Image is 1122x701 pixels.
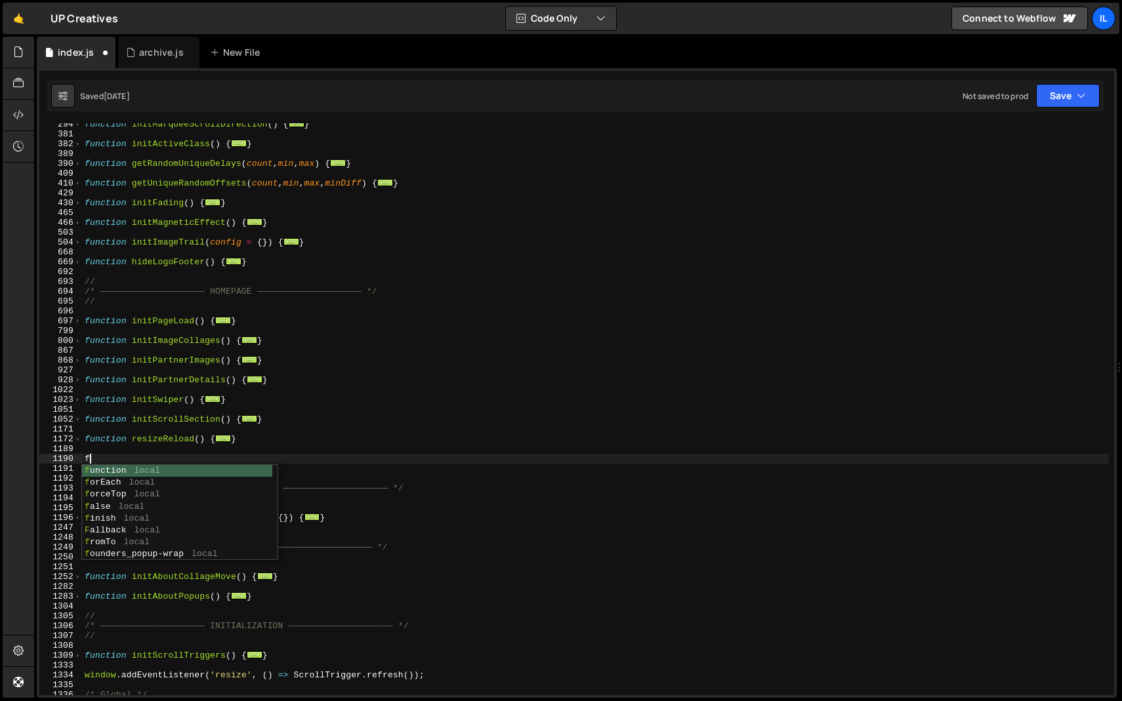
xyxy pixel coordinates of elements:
div: 1195 [39,503,82,513]
span: ... [226,258,241,265]
span: ... [241,356,257,363]
span: ... [330,159,346,167]
div: 1192 [39,473,82,483]
span: ... [231,140,247,147]
div: 1052 [39,414,82,424]
div: 928 [39,375,82,385]
span: ... [205,199,220,206]
div: 1189 [39,444,82,454]
div: Saved [80,90,130,102]
div: 1171 [39,424,82,434]
div: 1193 [39,483,82,493]
div: 1023 [39,395,82,405]
div: 1306 [39,621,82,631]
div: 503 [39,228,82,237]
div: 1172 [39,434,82,444]
span: ... [283,238,299,245]
button: Code Only [506,7,616,30]
div: 381 [39,129,82,139]
div: 696 [39,306,82,316]
span: ... [288,120,304,127]
div: 1335 [39,680,82,690]
div: 1304 [39,601,82,611]
div: 1196 [39,513,82,523]
div: 1252 [39,572,82,582]
div: 1022 [39,385,82,395]
div: 868 [39,355,82,365]
div: 1249 [39,542,82,552]
div: [DATE] [104,90,130,102]
span: ... [241,415,257,422]
div: 695 [39,296,82,306]
a: Il [1092,7,1115,30]
div: UP Creatives [51,10,118,26]
div: 1194 [39,493,82,503]
div: 409 [39,169,82,178]
div: 1308 [39,641,82,651]
span: ... [231,592,247,599]
div: 1305 [39,611,82,621]
div: archive.js [139,46,184,59]
div: 1334 [39,670,82,680]
div: 430 [39,198,82,208]
div: 1251 [39,562,82,572]
div: index.js [58,46,94,59]
button: Save [1036,84,1100,108]
div: New File [210,46,265,59]
a: 🤙 [3,3,35,34]
div: 1250 [39,552,82,562]
div: 410 [39,178,82,188]
div: 466 [39,218,82,228]
div: 1190 [39,454,82,464]
span: ... [257,572,273,580]
span: ... [304,513,320,521]
div: 465 [39,208,82,218]
a: Connect to Webflow [951,7,1088,30]
div: 692 [39,267,82,277]
div: 800 [39,336,82,346]
span: ... [247,651,262,658]
div: 390 [39,159,82,169]
div: 1247 [39,523,82,532]
div: 1282 [39,582,82,591]
div: 1283 [39,591,82,601]
span: ... [205,395,220,403]
div: 867 [39,346,82,355]
div: 668 [39,247,82,257]
span: ... [247,218,262,226]
div: 294 [39,119,82,129]
div: 1309 [39,651,82,660]
div: 927 [39,365,82,375]
div: Not saved to prod [963,90,1028,102]
div: 1336 [39,690,82,700]
div: 504 [39,237,82,247]
div: 799 [39,326,82,336]
div: 389 [39,149,82,159]
span: ... [247,376,262,383]
div: 429 [39,188,82,198]
div: 693 [39,277,82,287]
div: 694 [39,287,82,296]
span: ... [241,336,257,344]
span: ... [215,317,231,324]
div: 1248 [39,532,82,542]
div: 697 [39,316,82,326]
span: ... [215,435,231,442]
div: 669 [39,257,82,267]
div: 1333 [39,660,82,670]
div: 1051 [39,405,82,414]
div: 1307 [39,631,82,641]
div: 1191 [39,464,82,473]
span: ... [377,179,393,186]
div: 382 [39,139,82,149]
